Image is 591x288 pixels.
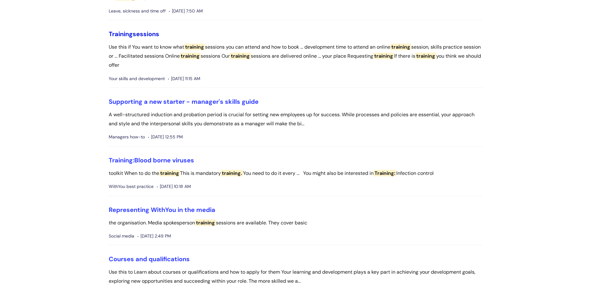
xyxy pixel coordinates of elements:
span: [DATE] 7:50 AM [169,7,203,15]
p: Use this if You want to know what sessions you can attend and how to book ... development time to... [109,43,483,70]
span: training [390,44,411,50]
span: [DATE] 10:18 AM [157,183,191,190]
span: training [373,53,394,59]
p: the organisation. Media spokesperson sessions are available. They cover basic [109,218,483,228]
span: training [230,53,251,59]
span: Training: [374,170,396,176]
span: training. [221,170,243,176]
p: toolkit When to do the This is mandatory You need to do it every ... You might also be interested... [109,169,483,178]
span: WithYou best practice [109,183,154,190]
a: Courses and qualifications [109,255,190,263]
span: Managers how-to [109,133,145,141]
a: Supporting a new starter - manager's skills guide [109,98,259,106]
span: training [184,44,205,50]
span: [DATE] 2:49 PM [137,232,171,240]
span: Social media [109,232,134,240]
a: Training:Blood borne viruses [109,156,194,164]
span: Training [109,30,133,38]
span: [DATE] 11:15 AM [168,75,200,83]
span: Leave, sickness and time off [109,7,166,15]
span: Your skills and development [109,75,165,83]
p: Use this to Learn about courses or qualifications and how to apply for them Your learning and dev... [109,268,483,286]
span: [DATE] 12:55 PM [148,133,183,141]
span: Training: [109,156,134,164]
a: Representing WithYou in the media [109,206,215,214]
span: training [415,53,436,59]
p: A well-structured induction and probation period is crucial for setting new employees up for succ... [109,110,483,128]
span: training [195,219,216,226]
a: Trainingsessions [109,30,159,38]
span: training [180,53,201,59]
span: training [159,170,180,176]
